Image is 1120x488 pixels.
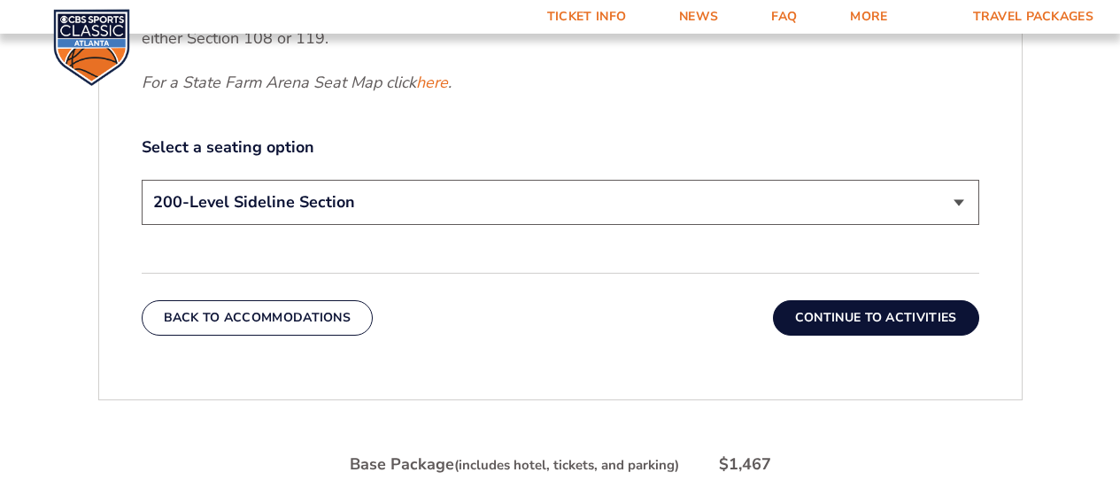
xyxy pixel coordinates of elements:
[454,456,679,474] small: (includes hotel, tickets, and parking)
[350,453,679,476] div: Base Package
[416,72,448,94] a: here
[53,9,130,86] img: CBS Sports Classic
[142,136,979,159] label: Select a seating option
[142,300,374,336] button: Back To Accommodations
[719,453,771,476] div: $1,467
[142,72,452,93] em: For a State Farm Arena Seat Map click .
[773,300,979,336] button: Continue To Activities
